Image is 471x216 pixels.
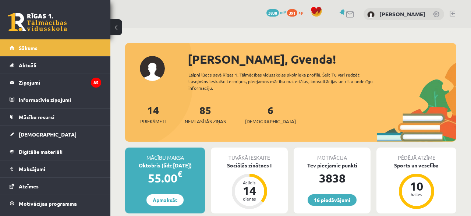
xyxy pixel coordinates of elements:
a: Apmaksāt [146,194,184,206]
span: Neizlasītās ziņas [185,118,226,125]
legend: Informatīvie ziņojumi [19,91,101,108]
a: Rīgas 1. Tālmācības vidusskola [8,13,67,31]
span: Aktuāli [19,62,36,68]
div: Atlicis [238,180,261,185]
div: Tev pieejamie punkti [294,162,371,169]
div: Mācību maksa [125,148,205,162]
legend: Maksājumi [19,160,101,177]
legend: Ziņojumi [19,74,101,91]
div: dienas [238,196,261,201]
img: Gvenda Liepiņa [367,11,375,18]
span: Sākums [19,45,38,51]
span: 3838 [266,9,279,17]
div: 14 [238,185,261,196]
a: 85Neizlasītās ziņas [185,103,226,125]
span: Digitālie materiāli [19,148,63,155]
div: 55.00 [125,169,205,187]
div: Sociālās zinātnes I [211,162,288,169]
div: balles [406,192,428,196]
div: [PERSON_NAME], Gvenda! [188,50,456,68]
a: 14Priekšmeti [140,103,166,125]
div: Tuvākā ieskaite [211,148,288,162]
div: Sports un veselība [376,162,456,169]
div: Motivācija [294,148,371,162]
i: 85 [91,78,101,88]
a: Sociālās zinātnes I Atlicis 14 dienas [211,162,288,210]
span: xp [298,9,303,15]
a: Digitālie materiāli [10,143,101,160]
a: 391 xp [287,9,307,15]
a: Maksājumi [10,160,101,177]
div: 3838 [294,169,371,187]
span: Motivācijas programma [19,200,77,207]
a: [PERSON_NAME] [379,10,425,18]
a: Atzīmes [10,178,101,195]
a: Motivācijas programma [10,195,101,212]
span: Priekšmeti [140,118,166,125]
span: Atzīmes [19,183,39,190]
div: 10 [406,180,428,192]
a: 3838 mP [266,9,286,15]
span: 391 [287,9,297,17]
a: 6[DEMOGRAPHIC_DATA] [245,103,296,125]
a: 16 piedāvājumi [308,194,357,206]
a: [DEMOGRAPHIC_DATA] [10,126,101,143]
div: Oktobris (līdz [DATE]) [125,162,205,169]
span: Mācību resursi [19,114,54,120]
div: Laipni lūgts savā Rīgas 1. Tālmācības vidusskolas skolnieka profilā. Šeit Tu vari redzēt tuvojošo... [188,71,387,91]
a: Informatīvie ziņojumi [10,91,101,108]
span: [DEMOGRAPHIC_DATA] [245,118,296,125]
a: Ziņojumi85 [10,74,101,91]
div: Pēdējā atzīme [376,148,456,162]
a: Sākums [10,39,101,56]
span: mP [280,9,286,15]
a: Sports un veselība 10 balles [376,162,456,210]
span: [DEMOGRAPHIC_DATA] [19,131,77,138]
span: € [177,169,182,179]
a: Mācību resursi [10,109,101,125]
a: Aktuāli [10,57,101,74]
